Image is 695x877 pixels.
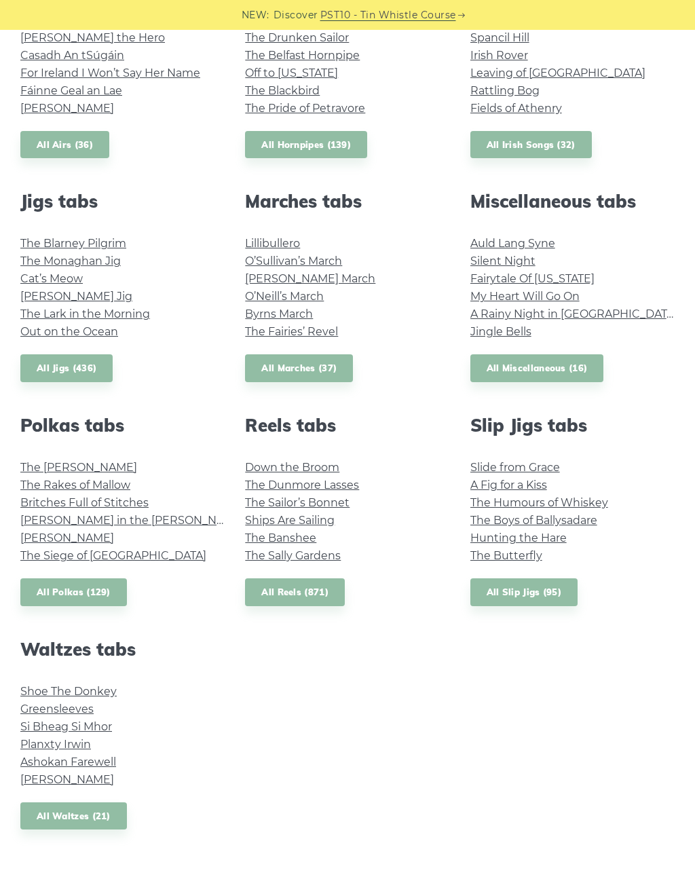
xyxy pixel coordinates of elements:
a: The Siege of [GEOGRAPHIC_DATA] [20,549,206,562]
a: [PERSON_NAME] in the [PERSON_NAME] [20,514,245,527]
h2: Marches tabs [245,191,449,212]
a: All Airs (36) [20,131,109,159]
a: Shoe The Donkey [20,685,117,698]
a: Hunting the Hare [470,531,567,544]
a: All Waltzes (21) [20,802,127,830]
a: All Slip Jigs (95) [470,578,578,606]
a: Spancil Hill [470,31,529,44]
a: The Rakes of Mallow [20,479,130,491]
a: Slide from Grace [470,461,560,474]
a: The Blarney Pilgrim [20,237,126,250]
a: Britches Full of Stitches [20,496,149,509]
a: [PERSON_NAME] [20,773,114,786]
a: A Rainy Night in [GEOGRAPHIC_DATA] [470,307,677,320]
a: All Reels (871) [245,578,345,606]
a: The Butterfly [470,549,542,562]
a: [PERSON_NAME] the Hero [20,31,165,44]
a: My Heart Will Go On [470,290,580,303]
a: All Polkas (129) [20,578,127,606]
h2: Jigs tabs [20,191,225,212]
a: For Ireland I Won’t Say Her Name [20,67,200,79]
span: NEW: [242,7,269,23]
a: Irish Rover [470,49,528,62]
a: Auld Lang Syne [470,237,555,250]
a: [PERSON_NAME] [20,531,114,544]
a: All Miscellaneous (16) [470,354,604,382]
a: Fáinne Geal an Lae [20,84,122,97]
a: The Banshee [245,531,316,544]
a: Si­ Bheag Si­ Mhor [20,720,112,733]
a: The Fairies’ Revel [245,325,338,338]
a: [PERSON_NAME] March [245,272,375,285]
a: PST10 - Tin Whistle Course [320,7,456,23]
h2: Reels tabs [245,415,449,436]
h2: Polkas tabs [20,415,225,436]
a: The Monaghan Jig [20,255,121,267]
a: The Boys of Ballysadare [470,514,597,527]
a: O’Neill’s March [245,290,324,303]
span: Discover [274,7,318,23]
a: Casadh An tSúgáin [20,49,124,62]
a: Silent Night [470,255,536,267]
a: Ships Are Sailing [245,514,335,527]
a: Cat’s Meow [20,272,83,285]
a: Off to [US_STATE] [245,67,338,79]
a: The Dunmore Lasses [245,479,359,491]
a: [PERSON_NAME] Jig [20,290,132,303]
a: The Blackbird [245,84,320,97]
a: Planxty Irwin [20,738,91,751]
a: The Lark in the Morning [20,307,150,320]
a: Byrns March [245,307,313,320]
h2: Slip Jigs tabs [470,415,675,436]
a: All Jigs (436) [20,354,113,382]
a: [PERSON_NAME] [20,102,114,115]
a: The Sally Gardens [245,549,341,562]
a: Ashokan Farewell [20,755,116,768]
a: The Sailor’s Bonnet [245,496,350,509]
a: Greensleeves [20,703,94,715]
a: A Fig for a Kiss [470,479,547,491]
a: Fields of Athenry [470,102,562,115]
a: Fairytale Of [US_STATE] [470,272,595,285]
a: The Humours of Whiskey [470,496,608,509]
h2: Waltzes tabs [20,639,225,660]
a: Leaving of [GEOGRAPHIC_DATA] [470,67,645,79]
a: Lillibullero [245,237,300,250]
a: Jingle Bells [470,325,531,338]
a: The [PERSON_NAME] [20,461,137,474]
h2: Miscellaneous tabs [470,191,675,212]
a: All Marches (37) [245,354,353,382]
a: The Pride of Petravore [245,102,365,115]
a: Down the Broom [245,461,339,474]
a: Out on the Ocean [20,325,118,338]
a: All Irish Songs (32) [470,131,592,159]
a: The Drunken Sailor [245,31,349,44]
a: Rattling Bog [470,84,540,97]
a: O’Sullivan’s March [245,255,342,267]
a: The Belfast Hornpipe [245,49,360,62]
a: All Hornpipes (139) [245,131,367,159]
